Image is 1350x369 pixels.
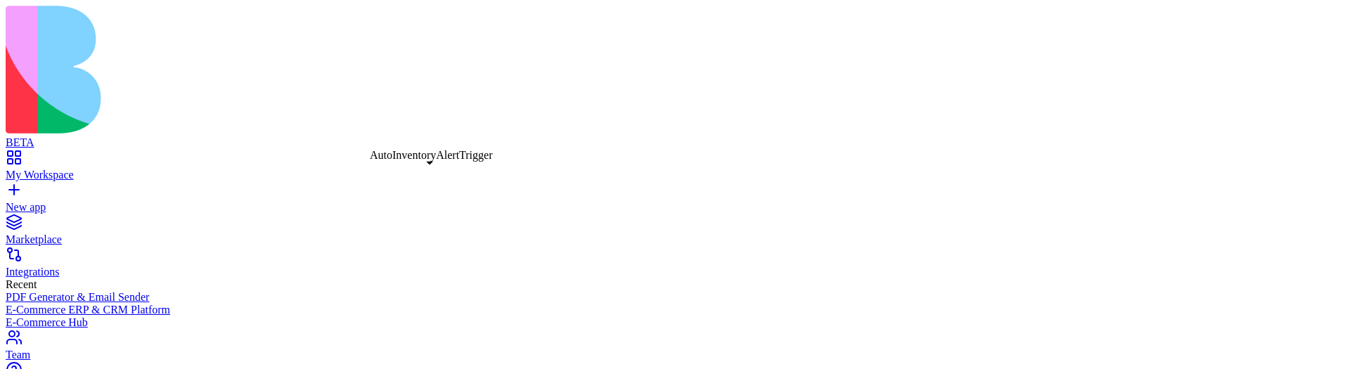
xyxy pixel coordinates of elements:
[370,149,493,162] div: AutoInventoryAlertTrigger
[6,188,1344,214] a: New app
[6,124,1344,149] a: BETA
[6,316,1344,329] a: E-Commerce Hub
[6,156,1344,181] a: My Workspace
[6,6,571,134] img: logo
[6,266,1344,278] div: Integrations
[6,291,1344,304] a: PDF Generator & Email Sender
[6,349,1344,361] div: Team
[6,336,1344,361] a: Team
[6,253,1344,278] a: Integrations
[6,221,1344,246] a: Marketplace
[6,278,37,290] span: Recent
[6,136,1344,149] div: BETA
[6,304,1344,316] a: E-Commerce ERP & CRM Platform
[6,233,1344,246] div: Marketplace
[6,169,1344,181] div: My Workspace
[6,201,1344,214] div: New app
